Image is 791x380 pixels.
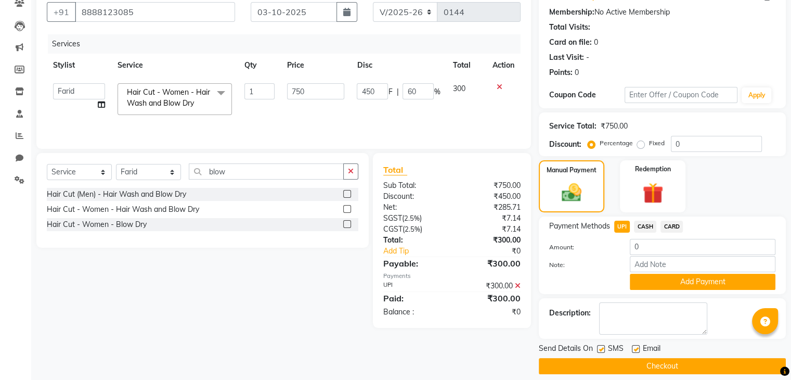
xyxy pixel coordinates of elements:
div: ₹7.14 [452,224,528,235]
th: Price [281,54,351,77]
div: Last Visit: [549,52,584,63]
a: Add Tip [375,246,464,257]
th: Action [486,54,521,77]
div: ₹750.00 [601,121,628,132]
th: Qty [238,54,281,77]
div: ₹450.00 [452,191,528,202]
span: F [388,86,392,97]
input: Search by Name/Mobile/Email/Code [75,2,235,22]
div: ₹300.00 [452,281,528,292]
div: ₹750.00 [452,180,528,191]
label: Amount: [541,243,622,252]
input: Add Note [630,256,775,272]
span: Send Details On [539,343,593,356]
div: Service Total: [549,121,597,132]
div: Hair Cut - Women - Blow Dry [47,219,147,230]
div: Hair Cut (Men) - Hair Wash and Blow Dry [47,189,186,200]
div: 0 [575,67,579,78]
div: ₹7.14 [452,213,528,224]
label: Fixed [649,138,665,148]
span: SMS [608,343,624,356]
span: CARD [660,221,683,233]
div: Payments [383,272,521,281]
span: CGST [383,224,403,234]
th: Total [446,54,486,77]
input: Amount [630,239,775,255]
div: Balance : [375,307,452,318]
span: Total [383,164,407,175]
button: +91 [47,2,76,22]
label: Note: [541,260,622,270]
div: Hair Cut - Women - Hair Wash and Blow Dry [47,204,199,215]
div: ₹300.00 [452,235,528,246]
input: Enter Offer / Coupon Code [625,87,738,103]
div: UPI [375,281,452,292]
div: Net: [375,202,452,213]
th: Stylist [47,54,111,77]
div: ₹0 [464,246,528,257]
span: 300 [452,84,465,93]
div: Total: [375,235,452,246]
label: Manual Payment [547,166,597,175]
div: Total Visits: [549,22,590,33]
div: Points: [549,67,573,78]
div: Discount: [549,139,581,150]
span: | [396,86,398,97]
span: % [434,86,440,97]
span: Payment Methods [549,221,610,232]
div: - [586,52,589,63]
div: Payable: [375,257,452,270]
div: Services [48,34,528,54]
div: ( ) [375,224,452,235]
div: Membership: [549,7,594,18]
div: ₹0 [452,307,528,318]
div: Sub Total: [375,180,452,191]
input: Search or Scan [189,163,344,180]
div: ₹285.71 [452,202,528,213]
div: ( ) [375,213,452,224]
span: UPI [614,221,630,233]
div: Paid: [375,292,452,305]
span: Email [643,343,660,356]
div: Discount: [375,191,452,202]
div: Description: [549,308,591,319]
span: SGST [383,213,402,223]
button: Add Payment [630,274,775,290]
img: _cash.svg [555,181,588,204]
div: ₹300.00 [452,292,528,305]
div: ₹300.00 [452,257,528,270]
div: Card on file: [549,37,592,48]
div: No Active Membership [549,7,775,18]
label: Percentage [600,138,633,148]
label: Redemption [635,164,671,174]
span: CASH [634,221,656,233]
div: 0 [594,37,598,48]
div: Coupon Code [549,90,625,100]
th: Disc [351,54,446,77]
th: Service [111,54,238,77]
button: Checkout [539,358,786,374]
span: 2.5% [404,214,420,222]
button: Apply [742,87,771,103]
img: _gift.svg [636,180,670,206]
a: x [194,98,199,108]
span: 2.5% [405,225,420,233]
span: Hair Cut - Women - Hair Wash and Blow Dry [127,87,210,108]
